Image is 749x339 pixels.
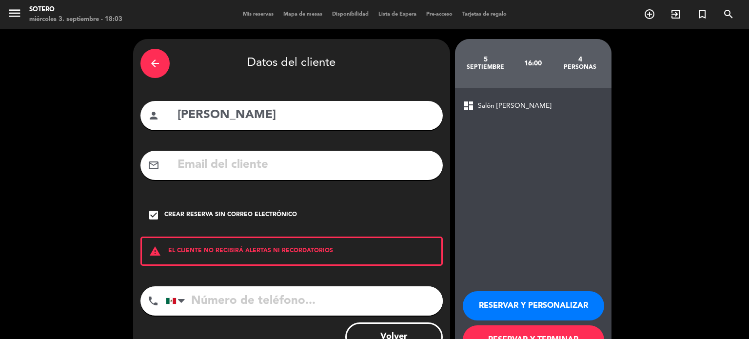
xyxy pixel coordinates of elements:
[421,12,457,17] span: Pre-acceso
[478,100,552,112] span: Salón [PERSON_NAME]
[177,155,435,175] input: Email del cliente
[644,8,655,20] i: add_circle_outline
[148,209,159,221] i: check_box
[166,287,189,315] div: Mexico (México): +52
[457,12,512,17] span: Tarjetas de regalo
[278,12,327,17] span: Mapa de mesas
[327,12,374,17] span: Disponibilidad
[140,46,443,80] div: Datos del cliente
[238,12,278,17] span: Mis reservas
[149,58,161,69] i: arrow_back
[29,15,122,24] div: miércoles 3. septiembre - 18:03
[462,63,510,71] div: septiembre
[374,12,421,17] span: Lista de Espera
[723,8,734,20] i: search
[147,295,159,307] i: phone
[142,245,168,257] i: warning
[556,56,604,63] div: 4
[463,100,474,112] span: dashboard
[29,5,122,15] div: Sotero
[509,46,556,80] div: 16:00
[463,291,604,320] button: RESERVAR Y PERSONALIZAR
[670,8,682,20] i: exit_to_app
[462,56,510,63] div: 5
[556,63,604,71] div: personas
[7,6,22,20] i: menu
[164,210,297,220] div: Crear reserva sin correo electrónico
[148,160,159,171] i: mail_outline
[166,286,443,316] input: Número de teléfono...
[177,105,435,125] input: Nombre del cliente
[140,237,443,266] div: EL CLIENTE NO RECIBIRÁ ALERTAS NI RECORDATORIOS
[696,8,708,20] i: turned_in_not
[148,110,159,121] i: person
[7,6,22,24] button: menu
